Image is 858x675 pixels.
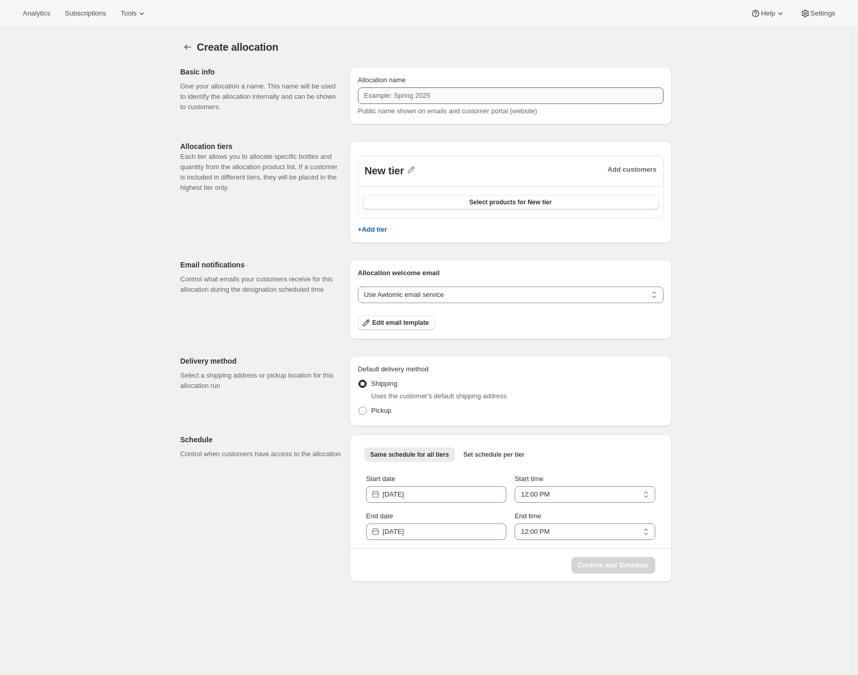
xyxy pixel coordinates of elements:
[366,512,393,520] span: End date
[23,9,50,18] span: Analytics
[463,451,524,459] span: Set schedule per tier
[794,6,841,21] button: Settings
[65,9,106,18] span: Subscriptions
[371,380,398,387] span: Shipping
[358,76,406,84] span: Allocation name
[372,319,429,327] span: Edit email template
[180,152,341,193] p: Each tier allows you to allocate specific bottles and quantity from the allocation product list. ...
[515,475,544,483] span: Start time
[180,40,195,54] button: Allocations
[371,407,392,414] span: Pickup
[180,260,341,270] p: Email notifications
[180,356,341,366] p: Delivery method
[457,447,531,462] button: Set schedule per tier
[180,141,341,152] p: Allocation tiers
[358,365,429,373] span: Default delivery method
[180,449,341,459] p: Control when customers have access to the allocation
[197,41,279,53] span: Create allocation
[358,268,664,278] p: Allocation welcome email
[370,451,449,459] span: Same schedule for all tiers
[363,195,659,209] button: Select products for New tier
[180,67,341,77] p: Basic info
[180,370,341,391] p: Select a shipping address or pickup location for this allocation run
[365,164,404,178] span: New tier
[17,6,56,21] button: Analytics
[180,81,341,112] p: Give your allocation a name. This name will be used to identify the allocation internally and can...
[114,6,153,21] button: Tools
[58,6,112,21] button: Subscriptions
[366,475,395,483] span: Start date
[608,164,657,175] p: Add customers
[364,447,455,462] button: Same schedule for all tiers
[358,226,387,233] button: +Add tier
[761,9,775,18] span: Help
[121,9,137,18] span: Tools
[180,274,341,295] p: Control what emails your customers receive for this allocation during the designation scheduled time
[358,316,435,330] button: Edit email template
[810,9,835,18] span: Settings
[744,6,791,21] button: Help
[469,198,551,206] span: Select products for New tier
[515,512,541,520] span: End time
[371,392,507,400] span: Uses the customer's default shipping address
[180,434,341,445] p: Schedule
[358,107,537,115] span: Public name shown on emails and customer portal (website)
[358,466,664,548] div: Same schedule for all tiers
[358,87,664,104] input: Example: Spring 2025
